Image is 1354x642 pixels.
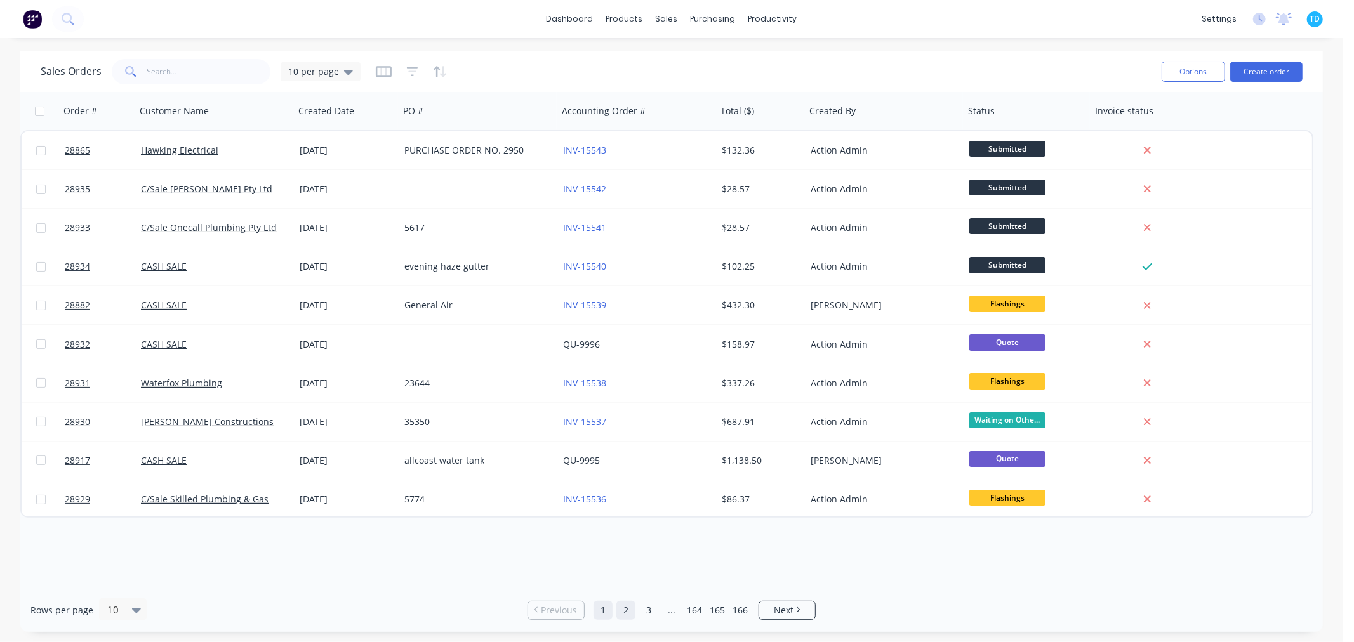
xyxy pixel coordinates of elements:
[722,260,797,273] div: $102.25
[65,377,90,390] span: 28931
[811,338,952,351] div: Action Admin
[563,416,606,428] a: INV-15537
[23,10,42,29] img: Factory
[65,170,141,208] a: 28935
[141,183,272,195] a: C/Sale [PERSON_NAME] Pty Ltd
[969,257,1045,273] span: Submitted
[141,221,277,233] a: C/Sale Onecall Plumbing Pty Ltd
[300,299,394,311] div: [DATE]
[969,412,1045,428] span: Waiting on Othe...
[65,480,141,518] a: 28929
[65,454,90,467] span: 28917
[540,10,600,29] a: dashboard
[404,377,545,390] div: 23644
[722,221,797,234] div: $28.57
[63,105,97,117] div: Order #
[708,601,727,620] a: Page 165
[969,218,1045,234] span: Submitted
[141,377,222,389] a: Waterfox Plumbing
[811,377,952,390] div: Action Admin
[722,454,797,467] div: $1,138.50
[300,221,394,234] div: [DATE]
[300,338,394,351] div: [DATE]
[404,299,545,311] div: General Air
[563,260,606,272] a: INV-15540
[65,416,90,428] span: 28930
[65,131,141,169] a: 28865
[288,65,339,78] span: 10 per page
[563,454,600,466] a: QU-9995
[404,221,545,234] div: 5617
[141,299,187,311] a: CASH SALE
[141,144,218,156] a: Hawking Electrical
[300,260,394,273] div: [DATE]
[731,601,750,620] a: Page 166
[563,221,606,233] a: INV-15541
[141,338,187,350] a: CASH SALE
[811,416,952,428] div: Action Admin
[300,377,394,390] div: [DATE]
[685,601,704,620] a: Page 164
[65,493,90,506] span: 28929
[811,144,952,157] div: Action Admin
[563,377,606,389] a: INV-15538
[65,144,90,157] span: 28865
[968,105,995,117] div: Status
[300,454,394,467] div: [DATE]
[811,299,952,311] div: [PERSON_NAME]
[742,10,804,29] div: productivity
[141,260,187,272] a: CASH SALE
[649,10,684,29] div: sales
[811,183,952,195] div: Action Admin
[298,105,354,117] div: Created Date
[811,221,952,234] div: Action Admin
[404,260,545,273] div: evening haze gutter
[969,451,1045,467] span: Quote
[300,416,394,428] div: [DATE]
[404,416,545,428] div: 35350
[722,144,797,157] div: $132.36
[563,493,606,505] a: INV-15536
[969,373,1045,389] span: Flashings
[147,59,271,84] input: Search...
[811,260,952,273] div: Action Admin
[1230,62,1303,82] button: Create order
[594,601,613,620] a: Page 1 is your current page
[65,442,141,480] a: 28917
[969,334,1045,350] span: Quote
[563,338,600,350] a: QU-9996
[65,338,90,351] span: 28932
[969,296,1045,311] span: Flashings
[722,377,797,390] div: $337.26
[1162,62,1225,82] button: Options
[141,493,269,505] a: C/Sale Skilled Plumbing & Gas
[65,403,141,441] a: 28930
[563,299,606,311] a: INV-15539
[541,604,578,617] span: Previous
[811,493,952,506] div: Action Admin
[300,493,394,506] div: [DATE]
[616,601,635,620] a: Page 2
[563,144,606,156] a: INV-15543
[41,65,102,77] h1: Sales Orders
[65,183,90,195] span: 28935
[759,604,815,617] a: Next page
[65,325,141,364] a: 28932
[65,364,141,402] a: 28931
[404,493,545,506] div: 5774
[722,338,797,351] div: $158.97
[528,604,584,617] a: Previous page
[722,299,797,311] div: $432.30
[65,247,141,285] a: 28934
[65,260,90,273] span: 28934
[563,183,606,195] a: INV-15542
[809,105,856,117] div: Created By
[811,454,952,467] div: [PERSON_NAME]
[1095,105,1153,117] div: Invoice status
[404,454,545,467] div: allcoast water tank
[684,10,742,29] div: purchasing
[65,221,90,234] span: 28933
[1195,10,1243,29] div: settings
[774,604,793,617] span: Next
[300,183,394,195] div: [DATE]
